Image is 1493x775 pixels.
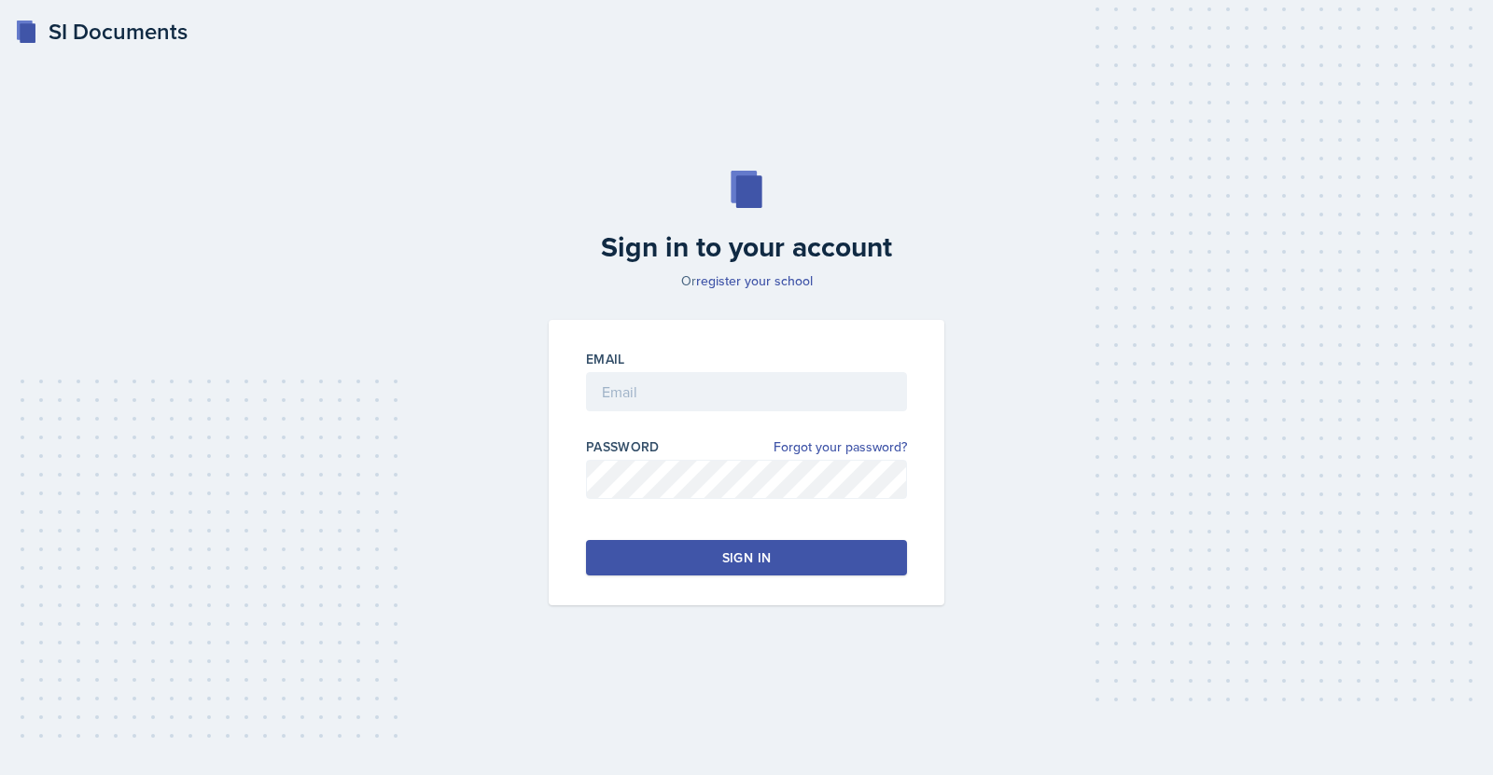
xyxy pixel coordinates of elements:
[586,437,660,456] label: Password
[586,350,625,368] label: Email
[537,230,956,264] h2: Sign in to your account
[774,437,907,457] a: Forgot your password?
[722,548,771,567] div: Sign in
[586,372,907,411] input: Email
[15,15,188,48] a: SI Documents
[696,271,813,290] a: register your school
[586,540,907,575] button: Sign in
[537,271,956,290] p: Or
